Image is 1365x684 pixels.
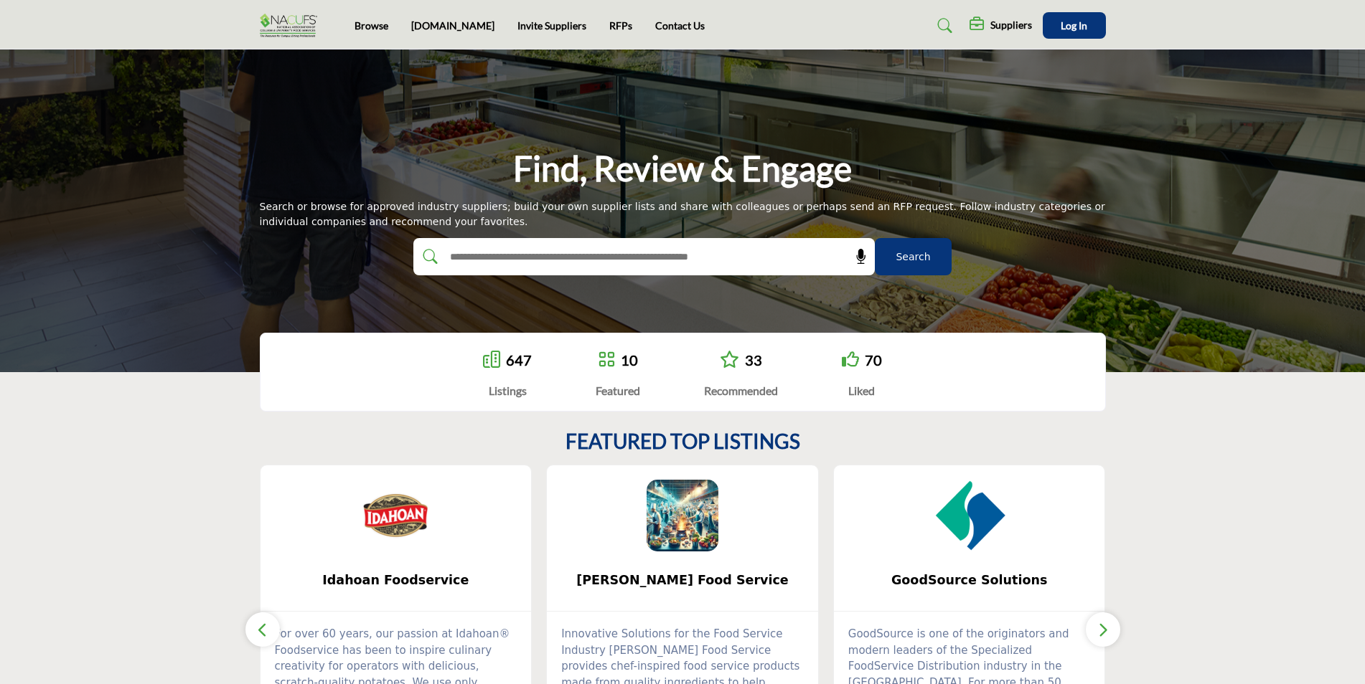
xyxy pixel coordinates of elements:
div: Recommended [704,382,778,399]
span: Search [896,250,930,265]
a: 70 [865,351,882,369]
a: 647 [506,351,532,369]
img: GoodSource Solutions [934,480,1005,551]
div: Search or browse for approved industry suppliers; build your own supplier lists and share with co... [260,199,1106,229]
span: Idahoan Foodservice [282,571,510,589]
a: Contact Us [655,19,705,32]
div: Listings [483,382,532,399]
img: Idahoan Foodservice [360,480,431,551]
i: Go to Liked [842,351,859,368]
a: Idahoan Foodservice [261,561,532,599]
a: Go to Featured [598,351,615,370]
span: GoodSource Solutions [855,571,1084,589]
h2: FEATURED TOP LISTINGS [566,429,800,454]
button: Log In [1043,12,1106,39]
span: [PERSON_NAME] Food Service [568,571,797,589]
div: Suppliers [970,17,1032,34]
a: 33 [745,351,762,369]
b: Idahoan Foodservice [282,561,510,599]
a: GoodSource Solutions [834,561,1105,599]
a: Browse [355,19,388,32]
a: Invite Suppliers [517,19,586,32]
a: RFPs [609,19,632,32]
img: Site Logo [260,14,324,37]
div: Featured [596,382,640,399]
a: [PERSON_NAME] Food Service [547,561,818,599]
img: Schwan's Food Service [647,480,718,551]
b: GoodSource Solutions [855,561,1084,599]
a: 10 [621,351,638,369]
a: [DOMAIN_NAME] [411,19,494,32]
b: Schwan's Food Service [568,561,797,599]
button: Search [875,238,952,275]
h5: Suppliers [990,19,1032,32]
a: Search [924,14,962,37]
span: Log In [1061,19,1087,32]
a: Go to Recommended [720,351,739,370]
div: Liked [842,382,882,399]
h1: Find, Review & Engage [513,146,852,191]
